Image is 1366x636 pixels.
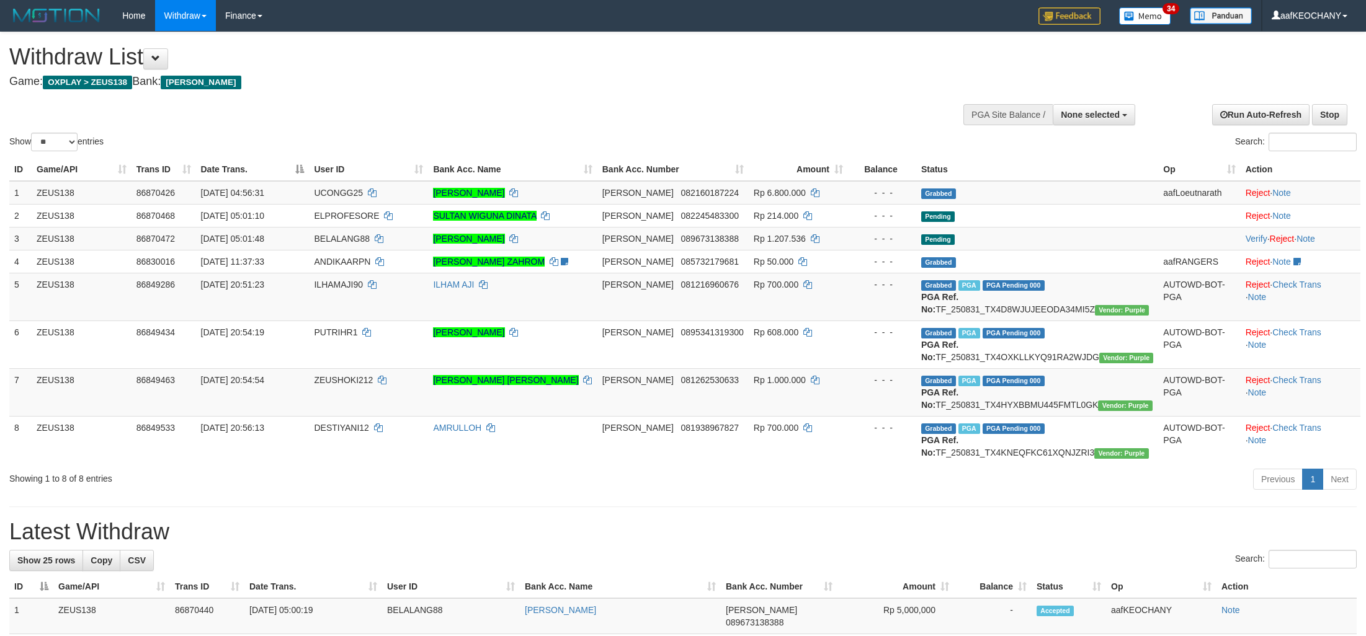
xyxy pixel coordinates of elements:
div: - - - [853,326,911,338]
span: [DATE] 20:54:54 [201,375,264,385]
span: 86870426 [136,188,175,198]
span: [DATE] 04:56:31 [201,188,264,198]
th: ID [9,158,32,181]
td: · · [1241,227,1360,250]
a: Copy [83,550,120,571]
td: ZEUS138 [32,416,132,464]
td: AUTOWD-BOT-PGA [1158,416,1240,464]
b: PGA Ref. No: [921,292,958,314]
span: [PERSON_NAME] [602,211,674,221]
span: Grabbed [921,376,956,386]
a: Verify [1246,234,1267,244]
td: 5 [9,273,32,320]
span: [PERSON_NAME] [602,280,674,289]
span: Rp 50.000 [754,257,794,267]
th: User ID: activate to sort column ascending [309,158,428,181]
span: OXPLAY > ZEUS138 [43,76,132,89]
div: - - - [853,255,911,268]
span: Grabbed [921,280,956,291]
span: Copy [91,555,112,565]
span: Grabbed [921,257,956,268]
a: CSV [120,550,154,571]
th: Bank Acc. Number: activate to sort column ascending [597,158,749,181]
input: Search: [1269,550,1357,568]
span: [PERSON_NAME] [602,234,674,244]
a: Note [1272,188,1291,198]
th: Amount: activate to sort column ascending [749,158,848,181]
td: ZEUS138 [32,227,132,250]
a: Previous [1253,469,1303,490]
a: 1 [1302,469,1323,490]
span: [PERSON_NAME] [602,188,674,198]
td: BELALANG88 [382,598,520,634]
td: 6 [9,320,32,368]
select: Showentries [31,133,78,151]
a: Note [1272,211,1291,221]
th: Trans ID: activate to sort column ascending [170,575,244,598]
span: Rp 1.000.000 [754,375,806,385]
th: Bank Acc. Name: activate to sort column ascending [428,158,597,181]
div: - - - [853,210,911,222]
a: Note [1248,292,1267,302]
span: Grabbed [921,328,956,338]
b: PGA Ref. No: [921,387,958,410]
span: ANDIKAARPN [314,257,370,267]
img: Button%20Memo.svg [1119,7,1171,25]
a: Reject [1246,280,1270,289]
div: Showing 1 to 8 of 8 entries [9,467,560,485]
th: Balance [848,158,916,181]
a: [PERSON_NAME] [433,188,504,198]
span: Copy 082160187224 to clipboard [681,188,739,198]
th: Action [1241,158,1360,181]
td: Rp 5,000,000 [837,598,954,634]
th: User ID: activate to sort column ascending [382,575,520,598]
span: BELALANG88 [314,234,370,244]
a: Reject [1246,211,1270,221]
td: TF_250831_TX4OXKLLKYQ91RA2WJDG [916,320,1158,368]
span: Copy 085732179681 to clipboard [681,257,739,267]
th: Status [916,158,1158,181]
td: · [1241,204,1360,227]
a: AMRULLOH [433,423,481,433]
th: Trans ID: activate to sort column ascending [132,158,196,181]
img: Feedback.jpg [1038,7,1100,25]
span: [DATE] 20:54:19 [201,327,264,337]
div: - - - [853,232,911,245]
td: AUTOWD-BOT-PGA [1158,320,1240,368]
th: ID: activate to sort column descending [9,575,53,598]
td: ZEUS138 [32,250,132,273]
td: ZEUS138 [32,204,132,227]
span: [PERSON_NAME] [602,375,674,385]
span: Vendor URL: https://trx4.1velocity.biz [1098,400,1152,411]
button: None selected [1053,104,1135,125]
a: Note [1248,387,1267,397]
th: Status: activate to sort column ascending [1032,575,1106,598]
td: 7 [9,368,32,416]
span: PGA Pending [983,423,1045,434]
span: ELPROFESORE [314,211,379,221]
a: Reject [1246,327,1270,337]
span: 86849463 [136,375,175,385]
th: Game/API: activate to sort column ascending [32,158,132,181]
th: Date Trans.: activate to sort column ascending [244,575,382,598]
span: Marked by aafRornrotha [958,376,980,386]
input: Search: [1269,133,1357,151]
span: [DATE] 20:56:13 [201,423,264,433]
a: [PERSON_NAME] [433,327,504,337]
td: AUTOWD-BOT-PGA [1158,273,1240,320]
span: 34 [1163,3,1179,14]
span: 86849286 [136,280,175,289]
a: Reject [1246,375,1270,385]
th: Op: activate to sort column ascending [1106,575,1216,598]
a: Check Trans [1272,280,1321,289]
span: Grabbed [921,188,956,199]
th: Op: activate to sort column ascending [1158,158,1240,181]
a: SULTAN WIGUNA DINATA [433,211,536,221]
a: Run Auto-Refresh [1212,104,1310,125]
td: · · [1241,320,1360,368]
td: · · [1241,273,1360,320]
th: Amount: activate to sort column ascending [837,575,954,598]
td: aafLoeutnarath [1158,181,1240,205]
th: Bank Acc. Number: activate to sort column ascending [721,575,837,598]
span: Vendor URL: https://trx4.1velocity.biz [1094,448,1148,459]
